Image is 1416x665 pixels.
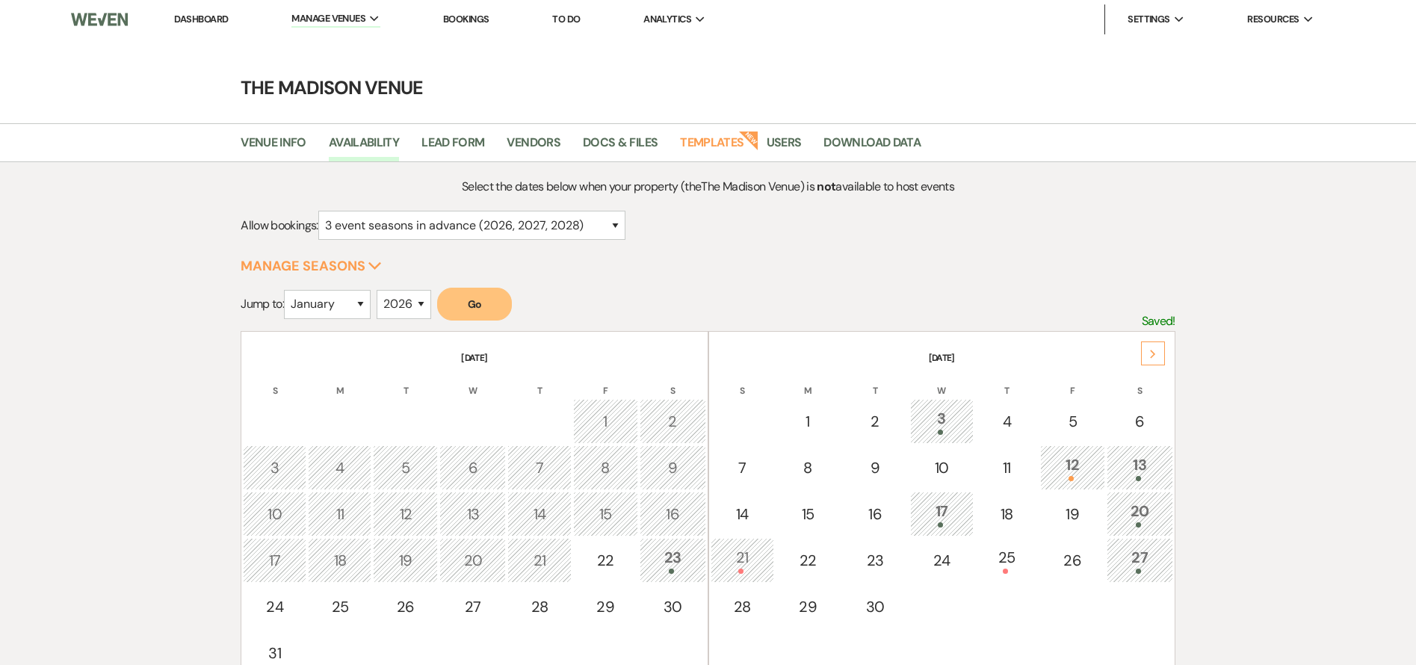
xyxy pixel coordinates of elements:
div: 17 [918,500,965,528]
div: 4 [983,410,1030,433]
div: 30 [850,596,900,618]
div: 11 [983,457,1030,479]
a: Lead Form [421,133,484,161]
div: 3 [251,457,298,479]
div: 30 [648,596,698,618]
a: Templates [680,133,743,161]
th: [DATE] [711,333,1173,365]
div: 17 [251,549,298,572]
div: 9 [850,457,900,479]
span: Resources [1247,12,1299,27]
div: 13 [1115,454,1165,481]
div: 11 [316,503,363,525]
div: 5 [381,457,430,479]
th: W [439,366,506,398]
div: 25 [316,596,363,618]
div: 27 [448,596,498,618]
div: 18 [316,549,363,572]
p: Select the dates below when your property (the The Madison Venue ) is available to host events [358,177,1059,197]
div: 23 [850,549,900,572]
div: 4 [316,457,363,479]
div: 8 [784,457,832,479]
button: Go [437,288,512,321]
a: Dashboard [174,13,228,25]
div: 29 [581,596,630,618]
a: Download Data [823,133,921,161]
div: 26 [1048,549,1097,572]
th: T [373,366,438,398]
div: 22 [784,549,832,572]
div: 24 [918,549,965,572]
div: 20 [1115,500,1165,528]
div: 22 [581,549,630,572]
a: Venue Info [241,133,306,161]
span: Jump to: [241,296,284,312]
button: Manage Seasons [241,259,382,273]
div: 26 [381,596,430,618]
a: Vendors [507,133,560,161]
div: 13 [448,503,498,525]
th: M [776,366,841,398]
div: 14 [719,503,766,525]
div: 14 [516,503,563,525]
div: 29 [784,596,832,618]
div: 20 [448,549,498,572]
a: Availability [329,133,399,161]
img: Weven Logo [71,4,128,35]
div: 8 [581,457,630,479]
a: Docs & Files [583,133,658,161]
strong: New [738,129,759,150]
div: 21 [516,549,563,572]
div: 12 [381,503,430,525]
div: 16 [850,503,900,525]
strong: not [817,179,835,194]
div: 9 [648,457,698,479]
a: Bookings [443,13,489,25]
th: S [1107,366,1173,398]
th: F [573,366,638,398]
a: To Do [552,13,580,25]
div: 12 [1048,454,1097,481]
div: 3 [918,407,965,435]
div: 10 [918,457,965,479]
div: 31 [251,642,298,664]
div: 19 [1048,503,1097,525]
div: 15 [784,503,832,525]
th: T [507,366,571,398]
a: Users [767,133,802,161]
div: 2 [850,410,900,433]
div: 27 [1115,546,1165,574]
th: M [308,366,371,398]
span: Allow bookings: [241,217,318,233]
div: 10 [251,503,298,525]
div: 24 [251,596,298,618]
p: Saved! [1142,312,1175,331]
div: 6 [448,457,498,479]
th: F [1040,366,1105,398]
span: Manage Venues [291,11,365,26]
div: 15 [581,503,630,525]
th: T [842,366,909,398]
span: Settings [1128,12,1170,27]
span: Analytics [643,12,691,27]
th: S [640,366,706,398]
div: 2 [648,410,698,433]
th: T [975,366,1039,398]
div: 25 [983,546,1030,574]
div: 7 [516,457,563,479]
th: S [243,366,306,398]
h4: The Madison Venue [170,75,1246,101]
th: S [711,366,774,398]
th: [DATE] [243,333,705,365]
div: 7 [719,457,766,479]
div: 1 [581,410,630,433]
div: 19 [381,549,430,572]
div: 23 [648,546,698,574]
div: 16 [648,503,698,525]
div: 21 [719,546,766,574]
div: 28 [516,596,563,618]
div: 5 [1048,410,1097,433]
th: W [910,366,974,398]
div: 28 [719,596,766,618]
div: 18 [983,503,1030,525]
